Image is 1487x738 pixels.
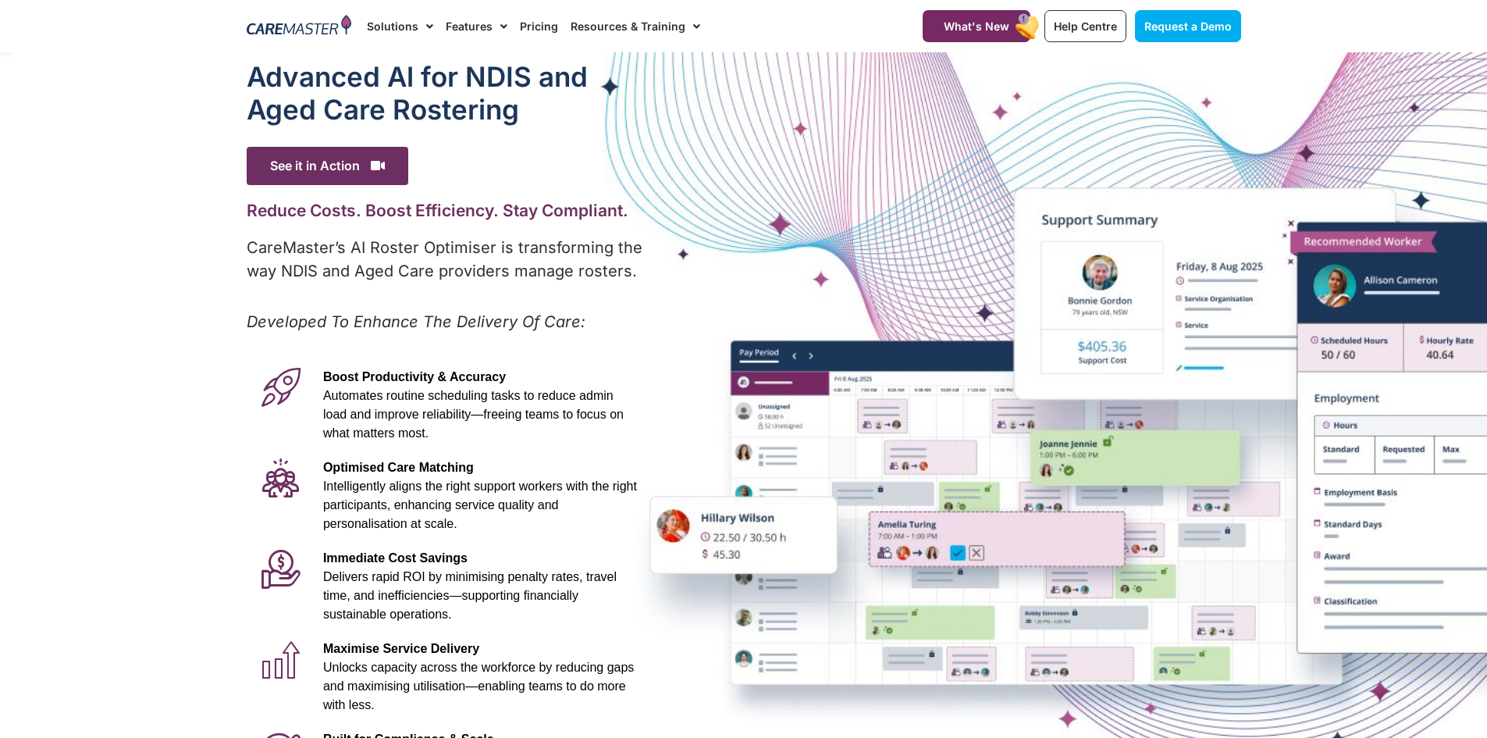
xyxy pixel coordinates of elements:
img: CareMaster Logo [247,15,352,38]
span: Unlocks capacity across the workforce by reducing gaps and maximising utilisation—enabling teams ... [323,661,634,711]
span: What's New [944,20,1009,33]
span: See it in Action [247,147,408,185]
h1: Advanced Al for NDIS and Aged Care Rostering [247,60,646,126]
span: Automates routine scheduling tasks to reduce admin load and improve reliability—freeing teams to ... [323,389,624,440]
h2: Reduce Costs. Boost Efficiency. Stay Compliant. [247,201,646,220]
span: Delivers rapid ROI by minimising penalty rates, travel time, and inefficiencies—supporting financ... [323,570,617,621]
span: Help Centre [1054,20,1117,33]
p: CareMaster’s AI Roster Optimiser is transforming the way NDIS and Aged Care providers manage rost... [247,236,646,283]
em: Developed To Enhance The Delivery Of Care: [247,312,585,331]
a: What's New [923,10,1030,42]
span: Boost Productivity & Accuracy [323,370,506,383]
a: Help Centre [1044,10,1126,42]
span: Optimised Care Matching [323,461,474,474]
span: Immediate Cost Savings [323,551,468,565]
span: Intelligently aligns the right support workers with the right participants, enhancing service qua... [323,480,637,530]
span: Request a Demo [1144,20,1232,33]
span: Maximise Service Delivery [323,642,479,655]
a: Request a Demo [1135,10,1241,42]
